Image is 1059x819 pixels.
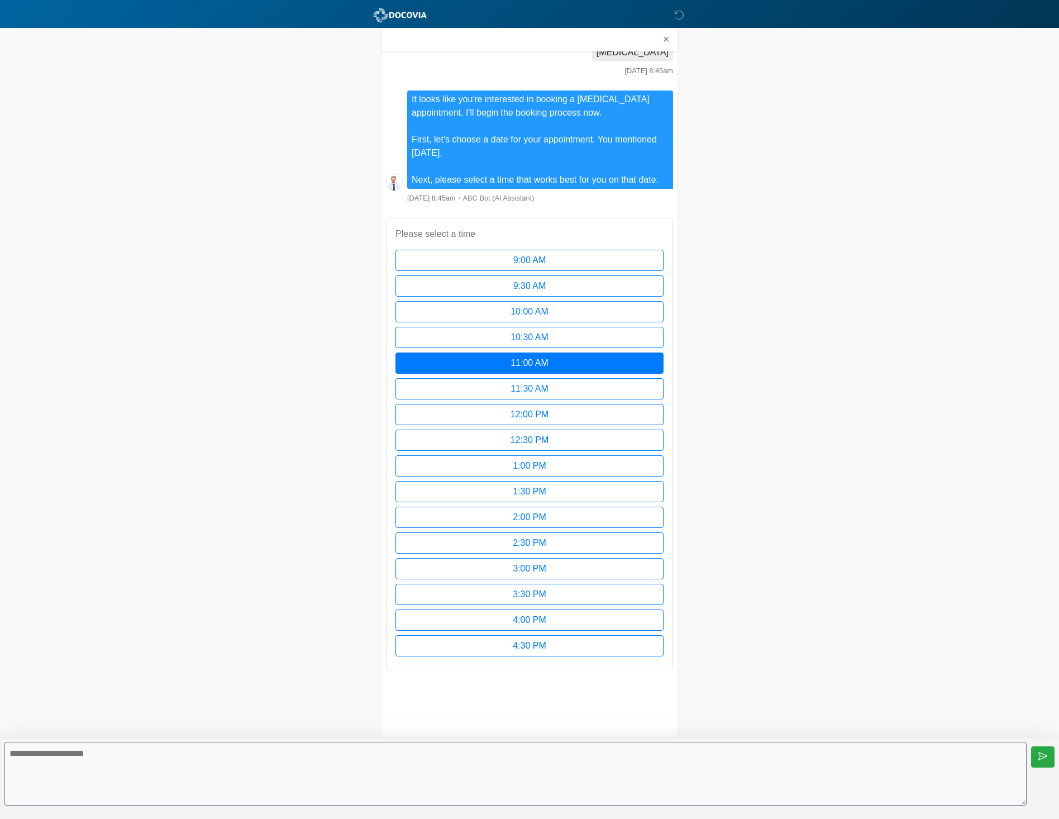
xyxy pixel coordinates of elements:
button: 1:00 PM [395,455,664,477]
button: 4:00 PM [395,610,664,631]
img: dr-page-sq.jpg [386,174,403,191]
button: ✕ [659,32,673,47]
li: [MEDICAL_DATA] [592,44,673,61]
img: ABC Med Spa- GFEase Logo [370,8,430,22]
button: 3:30 PM [395,584,664,605]
li: It looks like you're interested in booking a [MEDICAL_DATA] appointment. I'll begin the booking p... [407,91,673,189]
button: 2:30 PM [395,532,664,554]
button: 3:00 PM [395,558,664,579]
button: 11:30 AM [395,378,664,399]
span: [DATE] 8:45am [624,66,673,75]
small: ・ [407,194,535,202]
button: 11:00 AM [395,353,664,374]
button: 2:00 PM [395,507,664,528]
button: 4:30 PM [395,635,664,656]
span: ABC Bot (AI Assistant) [463,194,535,202]
span: [DATE] 8:45am [407,194,456,202]
p: Please select a time [395,227,664,241]
button: 12:30 PM [395,430,664,451]
button: 10:00 AM [395,301,664,322]
button: 10:30 AM [395,327,664,348]
button: 9:00 AM [395,250,664,271]
button: 9:30 AM [395,275,664,297]
button: 12:00 PM [395,404,664,425]
button: 1:30 PM [395,481,664,502]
